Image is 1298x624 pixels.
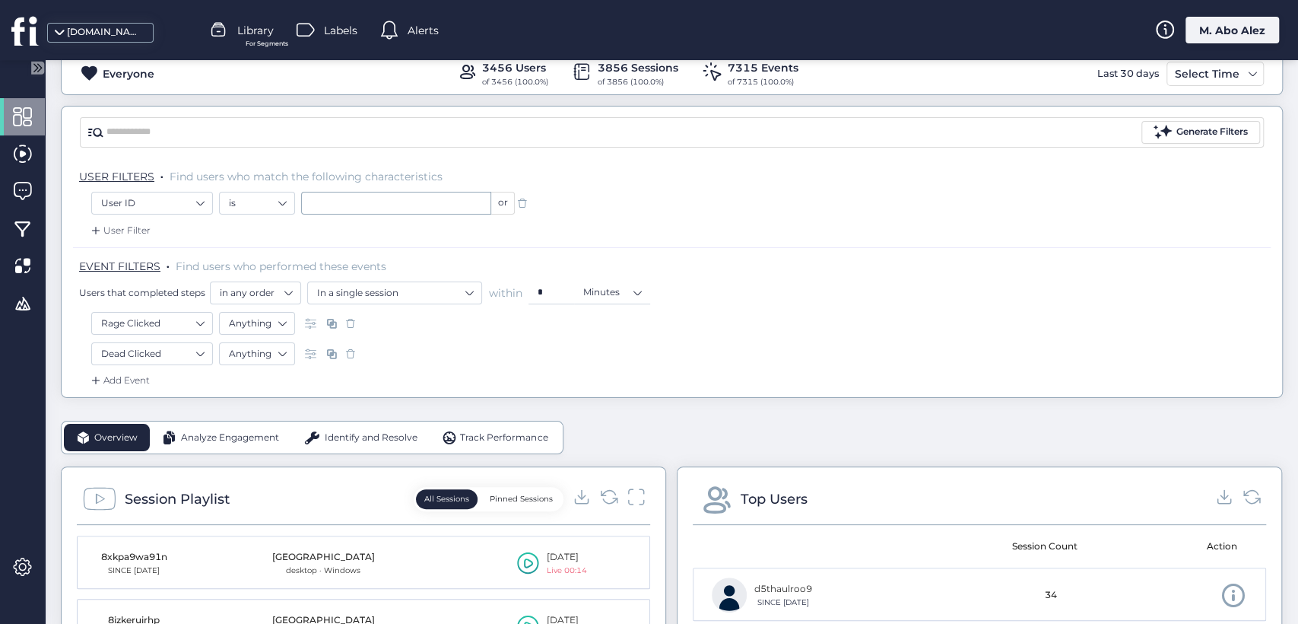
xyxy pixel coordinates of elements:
[481,489,561,509] button: Pinned Sessions
[181,431,279,445] span: Analyze Engagement
[103,65,154,82] div: Everyone
[167,256,170,272] span: .
[176,259,386,273] span: Find users who performed these events
[88,373,150,388] div: Add Event
[79,170,154,183] span: USER FILTERS
[598,59,678,76] div: 3856 Sessions
[324,22,357,39] span: Labels
[583,281,641,304] nz-select-item: Minutes
[491,192,515,215] div: or
[94,431,138,445] span: Overview
[229,192,285,215] nz-select-item: is
[482,76,548,88] div: of 3456 (100.0%)
[229,312,285,335] nz-select-item: Anything
[272,565,375,577] div: desktop · Windows
[101,192,203,215] nz-select-item: User ID
[101,312,203,335] nz-select-item: Rage Clicked
[547,550,587,565] div: [DATE]
[547,565,587,577] div: Live 00:14
[67,25,143,40] div: [DOMAIN_NAME]
[325,431,417,445] span: Identify and Resolve
[170,170,443,183] span: Find users who match the following characteristics
[482,59,548,76] div: 3456 Users
[125,489,230,510] div: Session Playlist
[1185,17,1279,43] div: M. Abo Alez
[88,223,151,238] div: User Filter
[1115,525,1255,568] mat-header-cell: Action
[101,342,203,365] nz-select-item: Dead Clicked
[1093,62,1163,86] div: Last 30 days
[408,22,439,39] span: Alerts
[96,565,172,577] div: SINCE [DATE]
[754,597,812,609] div: SINCE [DATE]
[160,167,163,182] span: .
[96,550,172,565] div: 8xkpa9wa91n
[1171,65,1243,83] div: Select Time
[1141,121,1260,144] button: Generate Filters
[1176,125,1248,139] div: Generate Filters
[416,489,478,509] button: All Sessions
[1045,588,1057,603] span: 34
[728,59,798,76] div: 7315 Events
[237,22,274,39] span: Library
[317,282,472,304] nz-select-item: In a single session
[974,525,1115,568] mat-header-cell: Session Count
[229,342,285,365] nz-select-item: Anything
[79,286,205,299] span: Users that completed steps
[272,550,375,565] div: [GEOGRAPHIC_DATA]
[754,582,812,597] div: d5thaulroo9
[489,285,522,301] span: within
[246,39,288,49] span: For Segments
[220,282,291,304] nz-select-item: in any order
[741,489,808,510] div: Top Users
[598,76,678,88] div: of 3856 (100.0%)
[79,259,160,273] span: EVENT FILTERS
[460,431,547,445] span: Track Performance
[728,76,798,88] div: of 7315 (100.0%)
